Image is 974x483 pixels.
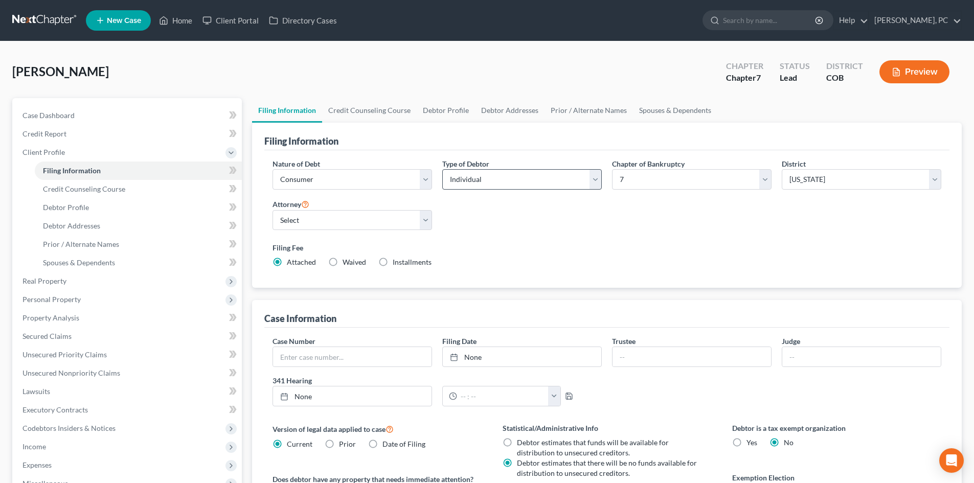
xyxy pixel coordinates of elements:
[782,158,806,169] label: District
[612,158,685,169] label: Chapter of Bankruptcy
[273,386,432,406] a: None
[939,448,964,473] div: Open Intercom Messenger
[273,198,309,210] label: Attorney
[197,11,264,30] a: Client Portal
[35,180,242,198] a: Credit Counseling Course
[14,125,242,143] a: Credit Report
[22,129,66,138] span: Credit Report
[22,332,72,340] span: Secured Claims
[826,60,863,72] div: District
[35,235,242,254] a: Prior / Alternate Names
[834,11,868,30] a: Help
[273,336,315,347] label: Case Number
[782,336,800,347] label: Judge
[633,98,717,123] a: Spouses & Dependents
[14,309,242,327] a: Property Analysis
[612,336,636,347] label: Trustee
[322,98,417,123] a: Credit Counseling Course
[287,440,312,448] span: Current
[35,198,242,217] a: Debtor Profile
[726,60,763,72] div: Chapter
[782,347,941,366] input: --
[780,60,810,72] div: Status
[252,98,322,123] a: Filing Information
[264,135,338,147] div: Filing Information
[35,254,242,272] a: Spouses & Dependents
[22,148,65,156] span: Client Profile
[417,98,475,123] a: Debtor Profile
[22,405,88,414] span: Executory Contracts
[154,11,197,30] a: Home
[12,64,109,79] span: [PERSON_NAME]
[14,401,242,419] a: Executory Contracts
[869,11,961,30] a: [PERSON_NAME], PC
[22,461,52,469] span: Expenses
[273,423,482,435] label: Version of legal data applied to case
[43,221,100,230] span: Debtor Addresses
[475,98,545,123] a: Debtor Addresses
[287,258,316,266] span: Attached
[273,347,432,366] input: Enter case number...
[22,313,79,322] span: Property Analysis
[784,438,794,447] span: No
[273,158,320,169] label: Nature of Debt
[746,438,757,447] span: Yes
[457,386,549,406] input: -- : --
[43,258,115,267] span: Spouses & Dependents
[382,440,425,448] span: Date of Filing
[780,72,810,84] div: Lead
[723,11,817,30] input: Search by name...
[107,17,141,25] span: New Case
[756,73,761,82] span: 7
[14,106,242,125] a: Case Dashboard
[732,423,941,433] label: Debtor is a tax exempt organization
[442,158,489,169] label: Type of Debtor
[545,98,633,123] a: Prior / Alternate Names
[35,162,242,180] a: Filing Information
[879,60,949,83] button: Preview
[43,166,101,175] span: Filing Information
[14,346,242,364] a: Unsecured Priority Claims
[35,217,242,235] a: Debtor Addresses
[43,185,125,193] span: Credit Counseling Course
[339,440,356,448] span: Prior
[264,312,336,325] div: Case Information
[14,382,242,401] a: Lawsuits
[443,347,601,366] a: None
[503,423,712,433] label: Statistical/Administrative Info
[517,458,697,477] span: Debtor estimates that there will be no funds available for distribution to unsecured creditors.
[613,347,771,366] input: --
[442,336,477,347] label: Filing Date
[22,369,120,377] span: Unsecured Nonpriority Claims
[43,240,119,248] span: Prior / Alternate Names
[22,442,46,451] span: Income
[22,350,107,359] span: Unsecured Priority Claims
[22,295,81,304] span: Personal Property
[14,364,242,382] a: Unsecured Nonpriority Claims
[726,72,763,84] div: Chapter
[267,375,607,386] label: 341 Hearing
[22,111,75,120] span: Case Dashboard
[826,72,863,84] div: COB
[22,277,66,285] span: Real Property
[393,258,432,266] span: Installments
[732,472,941,483] label: Exemption Election
[43,203,89,212] span: Debtor Profile
[517,438,669,457] span: Debtor estimates that funds will be available for distribution to unsecured creditors.
[22,387,50,396] span: Lawsuits
[264,11,342,30] a: Directory Cases
[14,327,242,346] a: Secured Claims
[22,424,116,432] span: Codebtors Insiders & Notices
[343,258,366,266] span: Waived
[273,242,941,253] label: Filing Fee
